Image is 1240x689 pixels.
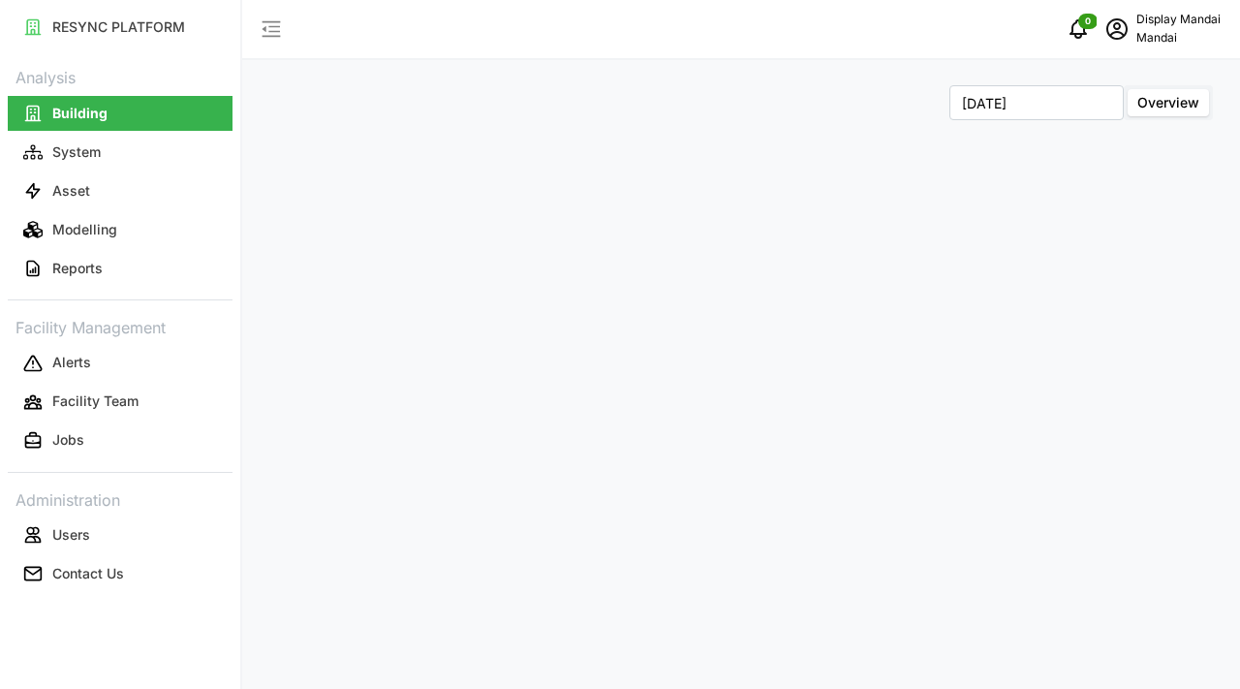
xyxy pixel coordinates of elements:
[8,249,232,288] a: Reports
[8,173,232,208] button: Asset
[1137,94,1199,110] span: Overview
[8,556,232,591] button: Contact Us
[52,104,108,123] p: Building
[8,8,232,47] a: RESYNC PLATFORM
[8,62,232,90] p: Analysis
[8,516,232,554] a: Users
[8,96,232,131] button: Building
[8,383,232,422] a: Facility Team
[1098,10,1136,48] button: schedule
[52,525,90,545] p: Users
[8,554,232,593] a: Contact Us
[8,251,232,286] button: Reports
[8,312,232,340] p: Facility Management
[52,391,139,411] p: Facility Team
[52,220,117,239] p: Modelling
[8,517,232,552] button: Users
[8,210,232,249] a: Modelling
[8,344,232,383] a: Alerts
[8,212,232,247] button: Modelling
[8,172,232,210] a: Asset
[8,485,232,513] p: Administration
[52,181,90,201] p: Asset
[52,430,84,450] p: Jobs
[949,85,1124,120] input: Select Month
[8,423,232,458] button: Jobs
[8,422,232,460] a: Jobs
[8,94,232,133] a: Building
[52,259,103,278] p: Reports
[52,353,91,372] p: Alerts
[52,564,124,583] p: Contact Us
[1085,15,1091,28] span: 0
[8,133,232,172] a: System
[1136,29,1221,47] p: Mandai
[8,385,232,420] button: Facility Team
[1059,10,1098,48] button: notifications
[1136,11,1221,29] p: Display Mandai
[8,10,232,45] button: RESYNC PLATFORM
[52,142,101,162] p: System
[8,135,232,170] button: System
[8,346,232,381] button: Alerts
[52,17,185,37] p: RESYNC PLATFORM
